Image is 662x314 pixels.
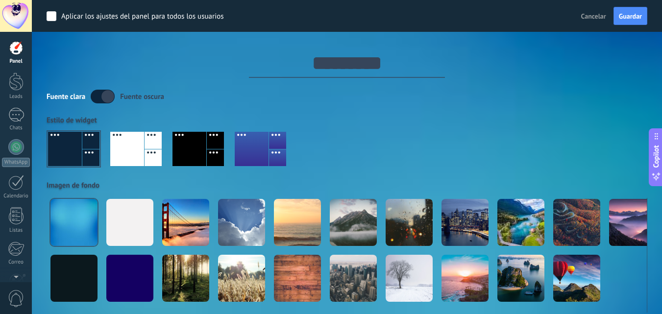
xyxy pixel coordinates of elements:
[2,58,30,65] div: Panel
[2,259,30,266] div: Correo
[581,12,606,21] span: Cancelar
[613,7,647,25] button: Guardar
[47,116,647,125] div: Estilo de widget
[2,158,30,167] div: WhatsApp
[2,193,30,199] div: Calendario
[120,92,164,101] div: Fuente oscura
[47,181,647,190] div: Imagen de fondo
[2,125,30,131] div: Chats
[651,145,661,168] span: Copilot
[2,94,30,100] div: Leads
[61,12,224,22] div: Aplicar los ajustes del panel para todos los usuarios
[619,13,642,20] span: Guardar
[577,9,610,24] button: Cancelar
[47,92,85,101] div: Fuente clara
[2,227,30,234] div: Listas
